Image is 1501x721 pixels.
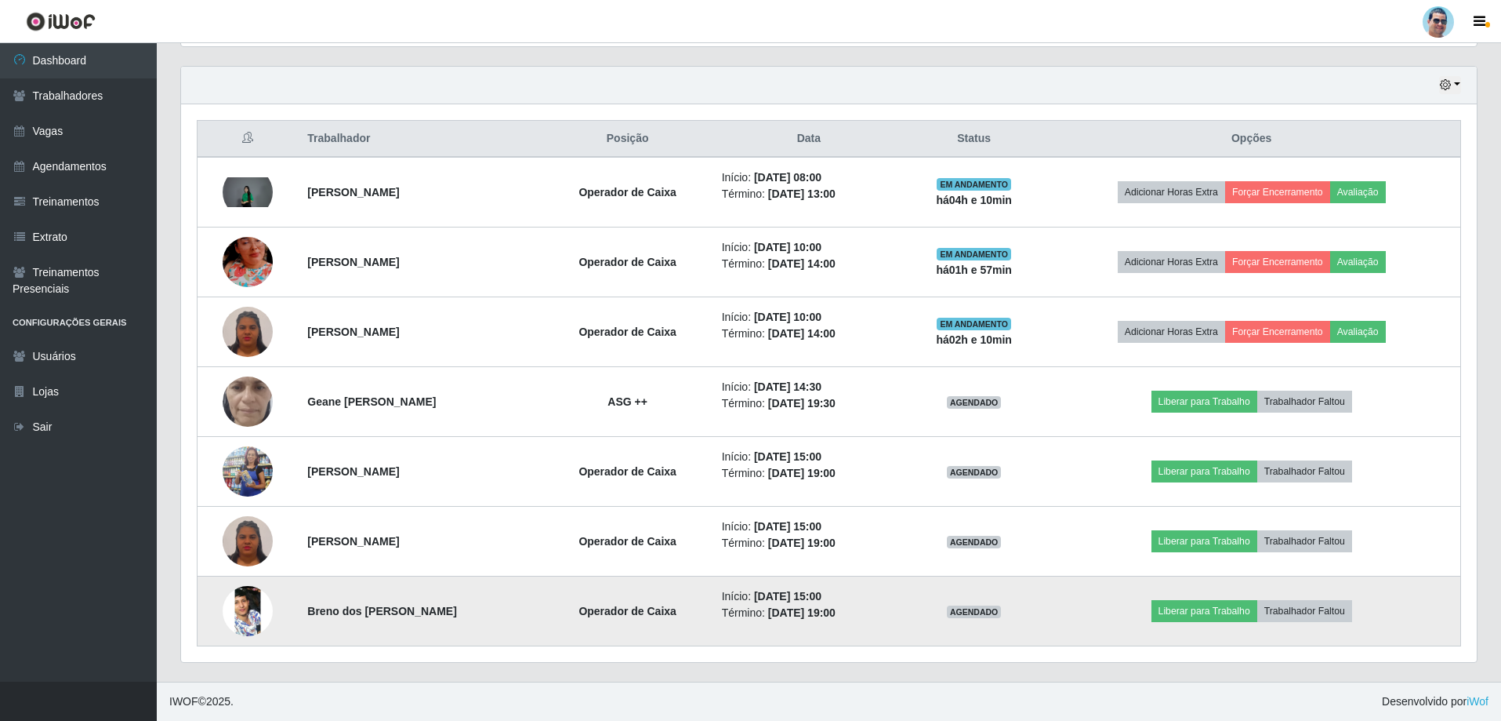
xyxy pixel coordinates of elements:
th: Status [905,121,1042,158]
time: [DATE] 15:00 [754,450,821,463]
time: [DATE] 19:00 [768,537,836,549]
img: CoreUI Logo [26,12,96,31]
li: Início: [722,239,896,256]
strong: [PERSON_NAME] [307,186,399,198]
button: Forçar Encerramento [1225,251,1330,273]
span: AGENDADO [947,536,1002,548]
li: Início: [722,519,896,535]
li: Início: [722,379,896,395]
span: EM ANDAMENTO [937,178,1011,191]
strong: [PERSON_NAME] [307,326,399,338]
strong: ASG ++ [607,395,647,408]
th: Opções [1042,121,1460,158]
strong: há 02 h e 10 min [936,333,1012,346]
img: 1705104978239.jpeg [223,414,273,529]
span: IWOF [169,695,198,708]
button: Adicionar Horas Extra [1118,251,1225,273]
time: [DATE] 14:00 [768,327,836,340]
time: [DATE] 19:00 [768,606,836,619]
a: iWof [1467,695,1488,708]
th: Trabalhador [298,121,542,158]
span: © 2025 . [169,694,234,710]
strong: Breno dos [PERSON_NAME] [307,605,457,617]
img: 1759837271022.jpeg [223,217,273,307]
button: Trabalhador Faltou [1257,600,1352,622]
li: Término: [722,395,896,412]
li: Início: [722,588,896,605]
li: Término: [722,535,896,552]
time: [DATE] 14:30 [754,381,821,393]
img: 1758553448636.jpeg [223,177,273,207]
span: AGENDADO [947,396,1002,409]
time: [DATE] 19:30 [768,397,836,410]
li: Início: [722,309,896,326]
th: Data [712,121,905,158]
time: [DATE] 15:00 [754,520,821,533]
strong: Operador de Caixa [578,256,676,268]
button: Liberar para Trabalho [1151,600,1257,622]
span: Desenvolvido por [1382,694,1488,710]
strong: Operador de Caixa [578,186,676,198]
li: Término: [722,465,896,482]
button: Avaliação [1330,181,1386,203]
button: Forçar Encerramento [1225,181,1330,203]
strong: [PERSON_NAME] [307,535,399,548]
button: Avaliação [1330,321,1386,343]
button: Adicionar Horas Extra [1118,321,1225,343]
strong: Operador de Caixa [578,535,676,548]
li: Início: [722,449,896,465]
li: Término: [722,326,896,342]
strong: há 01 h e 57 min [936,264,1012,276]
button: Trabalhador Faltou [1257,530,1352,552]
button: Liberar para Trabalho [1151,391,1257,413]
li: Início: [722,169,896,186]
strong: Operador de Caixa [578,605,676,617]
img: 1757269047750.jpeg [223,555,273,667]
time: [DATE] 13:00 [768,188,836,200]
img: 1752886707341.jpeg [223,304,273,359]
li: Término: [722,186,896,202]
span: EM ANDAMENTO [937,248,1011,260]
button: Avaliação [1330,251,1386,273]
time: [DATE] 19:00 [768,467,836,479]
span: AGENDADO [947,466,1002,479]
button: Liberar para Trabalho [1151,530,1257,552]
button: Adicionar Horas Extra [1118,181,1225,203]
button: Liberar para Trabalho [1151,461,1257,482]
time: [DATE] 14:00 [768,257,836,270]
button: Trabalhador Faltou [1257,461,1352,482]
strong: Operador de Caixa [578,465,676,478]
li: Término: [722,256,896,272]
time: [DATE] 10:00 [754,241,821,253]
strong: há 04 h e 10 min [936,194,1012,206]
img: 1752886707341.jpeg [223,514,273,568]
button: Forçar Encerramento [1225,321,1330,343]
li: Término: [722,605,896,621]
button: Trabalhador Faltou [1257,391,1352,413]
time: [DATE] 08:00 [754,171,821,184]
th: Posição [543,121,712,158]
time: [DATE] 10:00 [754,311,821,323]
span: AGENDADO [947,606,1002,618]
strong: Geane [PERSON_NAME] [307,395,436,408]
span: EM ANDAMENTO [937,318,1011,330]
time: [DATE] 15:00 [754,590,821,603]
strong: [PERSON_NAME] [307,465,399,478]
strong: [PERSON_NAME] [307,256,399,268]
img: 1753810030739.jpeg [223,346,273,457]
strong: Operador de Caixa [578,326,676,338]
